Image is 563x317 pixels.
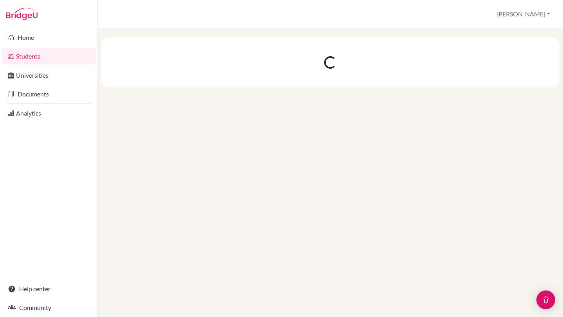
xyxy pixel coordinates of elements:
[2,105,96,121] a: Analytics
[536,290,555,309] div: Open Intercom Messenger
[2,86,96,102] a: Documents
[2,300,96,315] a: Community
[2,48,96,64] a: Students
[493,7,554,21] button: [PERSON_NAME]
[2,281,96,297] a: Help center
[2,68,96,83] a: Universities
[6,8,38,20] img: Bridge-U
[2,30,96,45] a: Home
